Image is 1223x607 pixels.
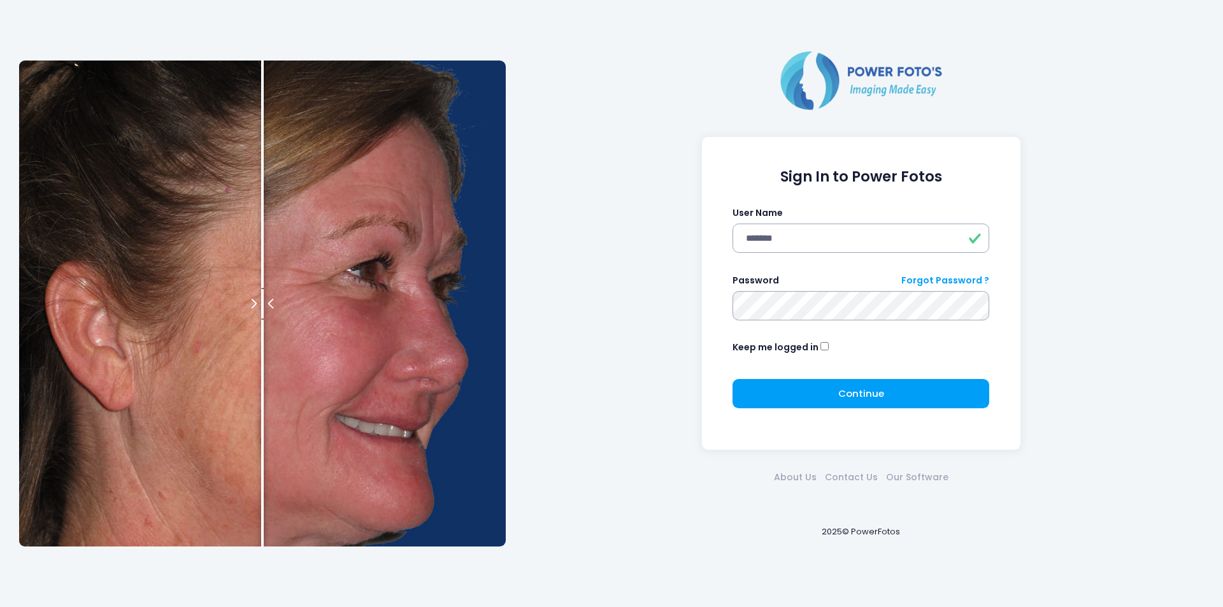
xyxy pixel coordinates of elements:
[820,471,882,484] a: Contact Us
[775,48,947,112] img: Logo
[733,379,989,408] button: Continue
[733,206,783,220] label: User Name
[838,387,884,400] span: Continue
[733,168,989,185] h1: Sign In to Power Fotos
[901,274,989,287] a: Forgot Password ?
[769,471,820,484] a: About Us
[882,471,952,484] a: Our Software
[518,504,1204,559] div: 2025© PowerFotos
[733,274,779,287] label: Password
[733,341,819,354] label: Keep me logged in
